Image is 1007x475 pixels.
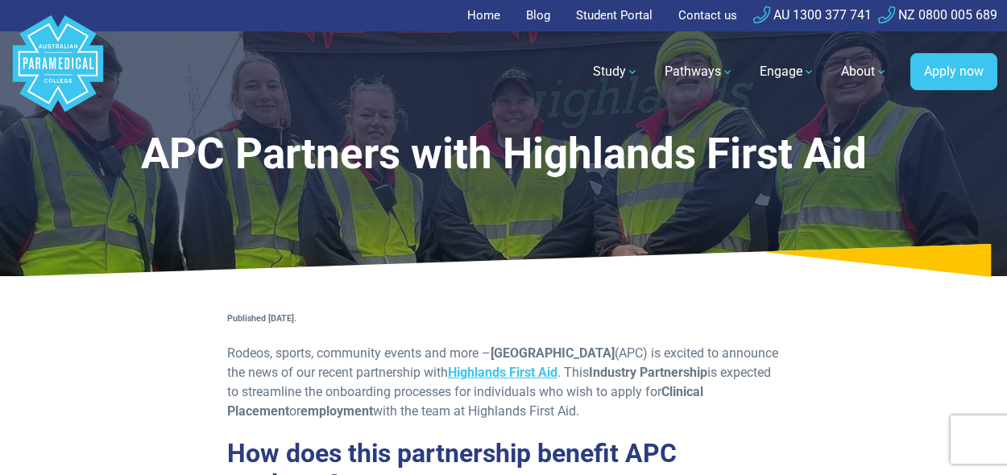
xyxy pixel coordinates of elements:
a: Australian Paramedical College [10,31,106,113]
a: Apply now [910,53,997,90]
h1: APC Partners with Highlands First Aid [133,129,874,180]
span: Rodeos, sports, community events and more – (APC) is excited to announce the news of our recent p... [227,345,778,419]
a: NZ 0800 005 689 [878,7,997,23]
a: Pathways [655,49,744,94]
a: Highlands First Aid [448,365,557,380]
a: AU 1300 377 741 [753,7,872,23]
strong: Industry Partnership [589,365,707,380]
strong: [GEOGRAPHIC_DATA] [491,345,615,361]
strong: Published [DATE]. [227,313,296,324]
a: About [831,49,897,94]
a: Study [583,49,649,94]
strong: employment [300,403,373,419]
a: Engage [750,49,825,94]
